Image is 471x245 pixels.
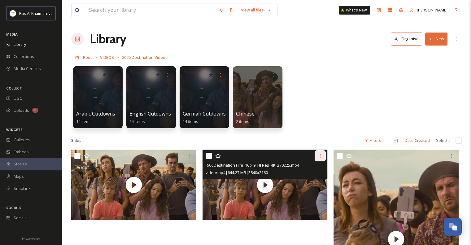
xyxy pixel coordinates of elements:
[10,10,16,16] img: Logo_RAKTDA_RGB-01.png
[22,234,40,242] a: Privacy Policy
[14,42,26,47] span: Library
[6,32,18,37] span: MEDIA
[183,119,198,124] span: 14 items
[32,108,38,113] div: 8
[76,119,92,124] span: 14 items
[22,237,40,241] span: Privacy Policy
[83,54,92,61] a: Root
[129,110,171,117] span: English Cutdowns
[14,186,31,191] span: SnapLink
[206,170,268,175] span: video/mp4 | 644.27 MB | 3840 x 2160
[14,66,41,72] span: Media Centres
[339,6,370,15] a: What's New
[14,107,29,113] span: Uploads
[14,149,29,155] span: Embeds
[361,134,384,147] div: Filters
[238,4,274,16] a: View all files
[236,111,255,124] a: Chinese2 items
[100,54,114,61] a: VIDEOS
[90,30,126,48] a: Library
[6,205,21,210] span: SOCIALS
[83,55,92,60] span: Root
[236,119,249,124] span: 2 items
[71,150,196,220] img: thumbnail
[391,33,422,45] button: Organise
[19,10,107,16] span: Ras Al Khaimah Tourism Development Authority
[183,111,226,124] a: German Cutdowns14 items
[206,162,299,168] span: RAK Destination Film_16 x 9_HI Res_4K_270225.mp4
[407,4,451,16] a: [PERSON_NAME]
[14,54,34,59] span: Collections
[183,110,226,117] span: German Cutdowns
[76,111,115,124] a: Arabic Cutdowns14 items
[100,55,114,60] span: VIDEOS
[14,95,22,101] span: UGC
[436,138,452,143] span: Select all
[417,7,447,13] span: [PERSON_NAME]
[122,55,165,60] span: 2025 Destination Video
[14,215,27,221] span: Socials
[122,54,165,61] a: 2025 Destination Video
[129,119,145,124] span: 14 items
[71,138,81,143] span: 3 file s
[6,86,22,90] span: COLLECT
[6,127,23,132] span: WIDGETS
[14,173,24,179] span: Maps
[402,134,433,147] div: Date Created
[129,111,171,124] a: English Cutdowns14 items
[76,110,115,117] span: Arabic Cutdowns
[86,3,216,17] input: Search your library
[14,137,30,143] span: Galleries
[203,150,328,220] img: thumbnail
[236,110,255,117] span: Chinese
[14,161,27,167] span: Stories
[444,218,462,236] button: Open Chat
[425,33,447,45] button: New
